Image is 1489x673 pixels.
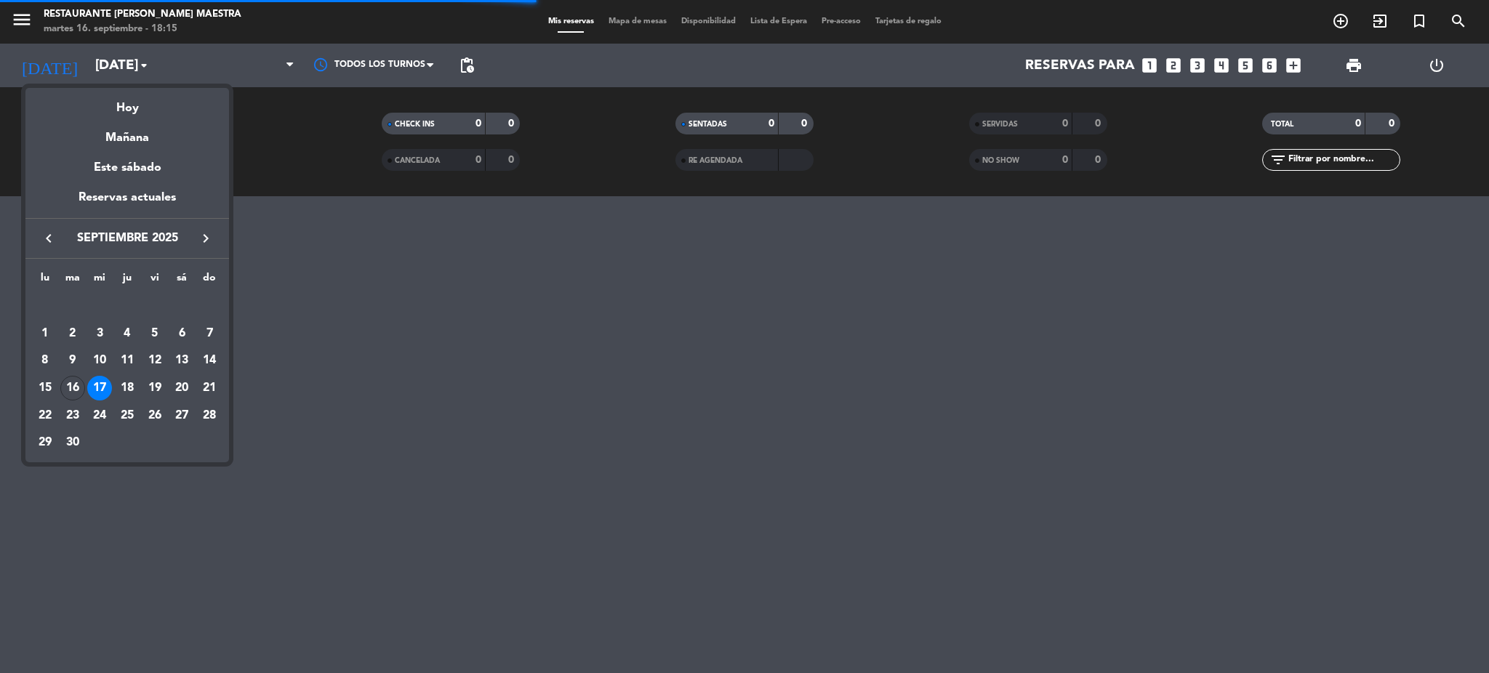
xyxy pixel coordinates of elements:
div: 23 [60,403,85,428]
td: 15 de septiembre de 2025 [31,374,59,402]
i: keyboard_arrow_right [197,230,214,247]
div: 14 [197,348,222,373]
div: 10 [87,348,112,373]
div: Reservas actuales [25,188,229,218]
th: viernes [141,270,169,292]
td: 30 de septiembre de 2025 [59,429,87,456]
div: 15 [33,376,57,400]
td: 17 de septiembre de 2025 [86,374,113,402]
div: 16 [60,376,85,400]
td: 27 de septiembre de 2025 [169,402,196,430]
th: jueves [113,270,141,292]
td: 26 de septiembre de 2025 [141,402,169,430]
div: 20 [169,376,194,400]
div: 2 [60,321,85,346]
td: 10 de septiembre de 2025 [86,347,113,374]
div: 1 [33,321,57,346]
div: 22 [33,403,57,428]
td: 28 de septiembre de 2025 [196,402,223,430]
button: keyboard_arrow_left [36,229,62,248]
div: 3 [87,321,112,346]
td: 9 de septiembre de 2025 [59,347,87,374]
div: 19 [143,376,167,400]
button: keyboard_arrow_right [193,229,219,248]
div: 27 [169,403,194,428]
td: 2 de septiembre de 2025 [59,320,87,347]
th: martes [59,270,87,292]
td: 14 de septiembre de 2025 [196,347,223,374]
th: lunes [31,270,59,292]
div: 9 [60,348,85,373]
div: 6 [169,321,194,346]
td: 1 de septiembre de 2025 [31,320,59,347]
th: sábado [169,270,196,292]
td: 25 de septiembre de 2025 [113,402,141,430]
div: 30 [60,430,85,455]
div: 29 [33,430,57,455]
div: Mañana [25,118,229,148]
td: 12 de septiembre de 2025 [141,347,169,374]
td: 19 de septiembre de 2025 [141,374,169,402]
div: Hoy [25,88,229,118]
td: 23 de septiembre de 2025 [59,402,87,430]
div: 25 [115,403,140,428]
span: septiembre 2025 [62,229,193,248]
div: 26 [143,403,167,428]
td: SEP. [31,292,223,320]
td: 20 de septiembre de 2025 [169,374,196,402]
div: 12 [143,348,167,373]
td: 21 de septiembre de 2025 [196,374,223,402]
td: 22 de septiembre de 2025 [31,402,59,430]
th: miércoles [86,270,113,292]
td: 5 de septiembre de 2025 [141,320,169,347]
div: 7 [197,321,222,346]
th: domingo [196,270,223,292]
div: 17 [87,376,112,400]
div: 4 [115,321,140,346]
td: 8 de septiembre de 2025 [31,347,59,374]
div: 24 [87,403,112,428]
td: 24 de septiembre de 2025 [86,402,113,430]
td: 18 de septiembre de 2025 [113,374,141,402]
div: 5 [143,321,167,346]
i: keyboard_arrow_left [40,230,57,247]
td: 4 de septiembre de 2025 [113,320,141,347]
div: Este sábado [25,148,229,188]
div: 13 [169,348,194,373]
td: 29 de septiembre de 2025 [31,429,59,456]
div: 28 [197,403,222,428]
div: 8 [33,348,57,373]
td: 13 de septiembre de 2025 [169,347,196,374]
td: 7 de septiembre de 2025 [196,320,223,347]
td: 16 de septiembre de 2025 [59,374,87,402]
td: 3 de septiembre de 2025 [86,320,113,347]
div: 18 [115,376,140,400]
td: 11 de septiembre de 2025 [113,347,141,374]
td: 6 de septiembre de 2025 [169,320,196,347]
div: 11 [115,348,140,373]
div: 21 [197,376,222,400]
